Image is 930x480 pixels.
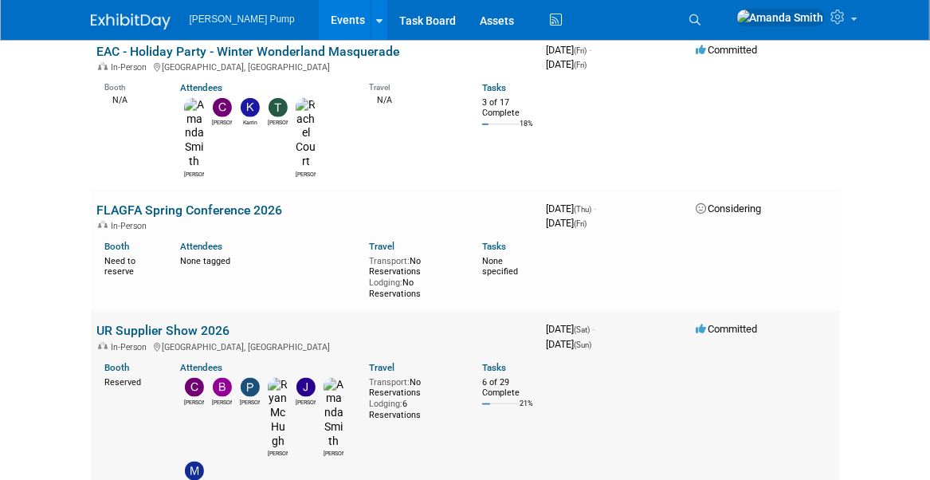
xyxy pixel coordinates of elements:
img: Carmen Campbell [213,98,232,117]
span: [DATE] [547,217,587,229]
div: N/A [369,93,458,106]
span: None specified [482,256,518,277]
a: Tasks [482,362,506,373]
img: Amanda Smith [736,9,825,26]
span: [DATE] [547,338,592,350]
div: Karrin Scott [240,117,260,127]
a: FLAGFA Spring Conference 2026 [97,203,283,218]
span: (Sun) [575,340,592,349]
img: Bobby Zitzka [213,378,232,397]
a: Tasks [482,82,506,93]
td: 21% [520,399,533,421]
img: Amanda Smith [184,98,204,169]
a: Attendees [180,362,222,373]
span: Committed [697,44,758,56]
span: In-Person [112,221,152,231]
img: Amanda Smith [324,378,343,449]
span: Considering [697,203,762,214]
div: Teri Beth Perkins [268,117,288,127]
img: In-Person Event [98,342,108,350]
span: (Fri) [575,219,587,228]
div: None tagged [180,253,357,267]
span: In-Person [112,62,152,73]
div: Bobby Zitzka [212,397,232,407]
span: (Sat) [575,325,591,334]
img: Karrin Scott [241,98,260,117]
a: Attendees [180,82,222,93]
span: Committed [697,323,758,335]
span: (Fri) [575,61,587,69]
span: In-Person [112,342,152,352]
div: Amanda Smith [324,448,343,458]
a: Travel [369,362,394,373]
img: In-Person Event [98,62,108,70]
a: Booth [105,362,130,373]
img: Ryan McHugh [268,378,288,449]
div: Booth [105,77,157,92]
span: Lodging: [369,277,402,288]
img: Christopher Thompson [185,378,204,397]
div: Ryan McHugh [268,448,288,458]
div: Carmen Campbell [212,117,232,127]
div: Amanda Smith [184,169,204,179]
div: Need to reserve [105,253,157,277]
span: [DATE] [547,44,592,56]
img: Teri Beth Perkins [269,98,288,117]
img: ExhibitDay [91,14,171,30]
div: [GEOGRAPHIC_DATA], [GEOGRAPHIC_DATA] [97,60,534,73]
span: Transport: [369,377,410,388]
div: No Reservations No Reservations [369,253,458,300]
img: Patrick Champagne [241,378,260,397]
div: Rachel Court [296,169,316,179]
div: Christopher Thompson [184,397,204,407]
img: Jake Sowders [296,378,316,397]
span: - [590,44,592,56]
a: UR Supplier Show 2026 [97,323,230,338]
div: Travel [369,77,458,92]
span: - [594,203,597,214]
span: - [593,323,595,335]
div: Patrick Champagne [240,397,260,407]
div: [GEOGRAPHIC_DATA], [GEOGRAPHIC_DATA] [97,340,534,352]
div: N/A [105,93,157,106]
span: (Thu) [575,205,592,214]
span: Transport: [369,256,410,266]
div: Jake Sowders [296,397,316,407]
img: In-Person Event [98,221,108,229]
span: (Fri) [575,46,587,55]
div: 3 of 17 Complete [482,97,534,119]
div: No Reservations 6 Reservations [369,374,458,421]
a: Attendees [180,241,222,252]
span: Lodging: [369,399,402,409]
a: Travel [369,241,394,252]
div: Reserved [105,374,157,388]
span: [DATE] [547,323,595,335]
span: [DATE] [547,203,597,214]
a: Booth [105,241,130,252]
td: 18% [520,120,533,141]
a: EAC - Holiday Party - Winter Wonderland Masquerade [97,44,400,59]
a: Tasks [482,241,506,252]
span: [DATE] [547,58,587,70]
div: 6 of 29 Complete [482,377,534,399]
span: [PERSON_NAME] Pump [190,14,295,25]
img: Rachel Court [296,98,316,169]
